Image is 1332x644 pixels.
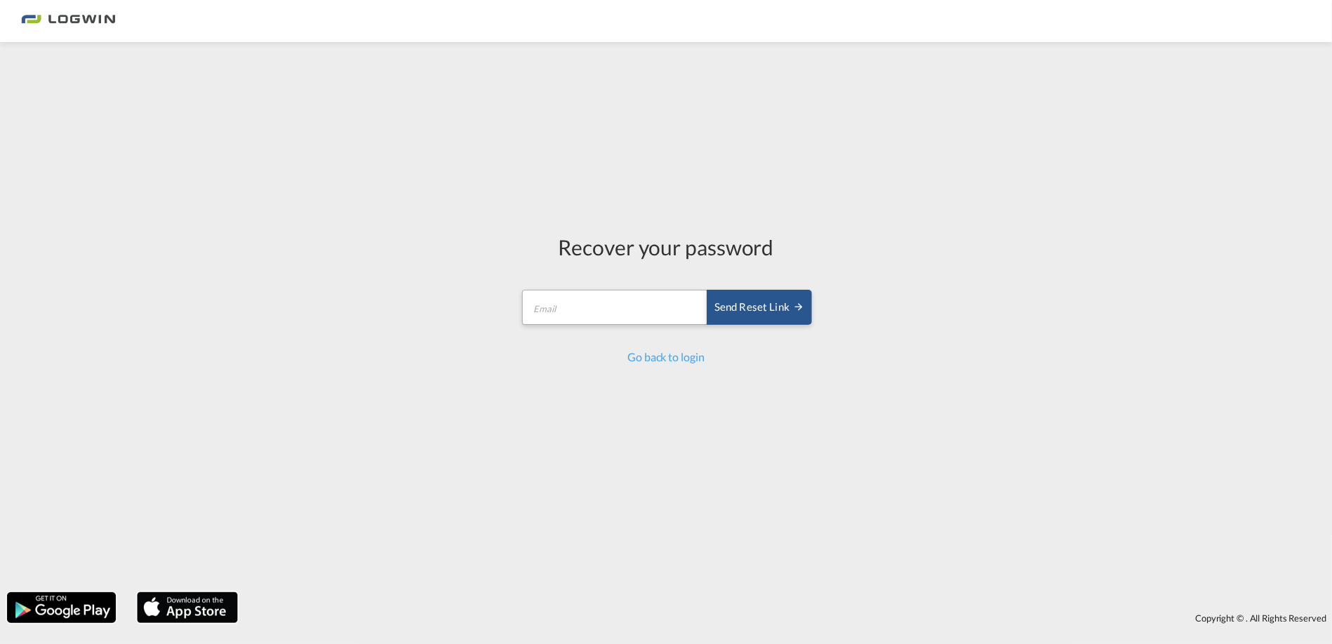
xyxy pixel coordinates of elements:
[520,232,812,262] div: Recover your password
[714,300,804,316] div: Send reset link
[707,290,812,325] button: SEND RESET LINK
[21,6,116,37] img: bc73a0e0d8c111efacd525e4c8ad7d32.png
[135,591,239,624] img: apple.png
[245,606,1332,630] div: Copyright © . All Rights Reserved
[522,290,708,325] input: Email
[627,350,704,363] a: Go back to login
[6,591,117,624] img: google.png
[793,301,804,312] md-icon: icon-arrow-right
